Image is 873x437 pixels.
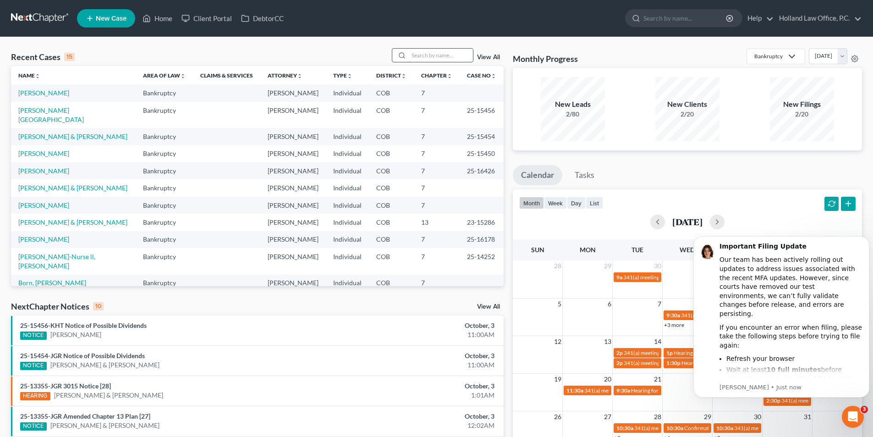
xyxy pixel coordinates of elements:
a: Calendar [513,165,562,185]
span: 20 [603,374,612,385]
td: COB [369,102,414,128]
a: View All [477,304,500,310]
td: 25-16426 [460,162,504,179]
td: [PERSON_NAME] [260,248,326,274]
td: [PERSON_NAME] [260,84,326,101]
a: Born, [PERSON_NAME] [18,279,86,287]
a: 25-13355-JGR 3015 Notice [28] [20,382,111,390]
td: [PERSON_NAME] [260,231,326,248]
i: unfold_more [491,73,496,79]
td: Individual [326,197,369,214]
span: 19 [553,374,562,385]
div: 2/20 [655,110,719,119]
iframe: Intercom live chat [842,406,864,428]
iframe: Intercom notifications message [690,225,873,432]
span: 7 [657,299,662,310]
td: Individual [326,231,369,248]
td: 25-15456 [460,102,504,128]
span: 341(a) meeting for [PERSON_NAME] & [PERSON_NAME] [624,349,761,356]
th: Claims & Services [193,66,260,84]
div: NOTICE [20,332,47,340]
td: 25-15454 [460,128,504,145]
td: [PERSON_NAME] [260,162,326,179]
td: COB [369,214,414,231]
a: [PERSON_NAME] & [PERSON_NAME] [50,360,159,370]
button: month [519,197,544,209]
td: COB [369,84,414,101]
i: unfold_more [35,73,40,79]
span: 10:30a [666,425,683,431]
div: 11:00AM [342,360,494,370]
a: [PERSON_NAME] & [PERSON_NAME] [54,391,163,400]
a: [PERSON_NAME] [18,167,69,175]
div: 10 [93,302,104,310]
i: unfold_more [180,73,186,79]
td: Bankruptcy [136,162,193,179]
a: Attorneyunfold_more [268,72,302,79]
div: NOTICE [20,362,47,370]
a: [PERSON_NAME] & [PERSON_NAME] [18,218,127,226]
span: 10:30a [616,425,633,431]
td: COB [369,179,414,196]
a: [PERSON_NAME] [18,201,69,209]
td: Bankruptcy [136,102,193,128]
i: unfold_more [401,73,406,79]
a: Help [743,10,774,27]
div: October, 3 [342,321,494,330]
div: 12:02AM [342,421,494,430]
td: 13 [414,214,460,231]
td: Bankruptcy [136,84,193,101]
a: +3 more [664,321,684,328]
button: list [586,197,603,209]
td: COB [369,162,414,179]
td: COB [369,275,414,292]
td: [PERSON_NAME] [260,179,326,196]
a: Chapterunfold_more [421,72,452,79]
td: 7 [414,231,460,248]
span: 11:30a [566,387,583,394]
span: 2p [616,360,623,366]
a: [PERSON_NAME] [18,149,69,157]
td: Bankruptcy [136,145,193,162]
td: COB [369,145,414,162]
td: COB [369,197,414,214]
td: COB [369,231,414,248]
td: 7 [414,179,460,196]
a: Nameunfold_more [18,72,40,79]
a: [PERSON_NAME] [18,235,69,243]
td: 23-15286 [460,214,504,231]
td: 7 [414,275,460,292]
a: Home [138,10,177,27]
td: Individual [326,275,369,292]
input: Search by name... [409,49,473,62]
i: unfold_more [447,73,452,79]
td: Individual [326,179,369,196]
td: Bankruptcy [136,231,193,248]
td: Individual [326,248,369,274]
td: 7 [414,102,460,128]
a: [PERSON_NAME] [50,330,101,339]
td: [PERSON_NAME] [260,145,326,162]
div: New Filings [770,99,834,110]
td: Individual [326,145,369,162]
a: [PERSON_NAME]-Nurse ll, [PERSON_NAME] [18,253,95,270]
div: NextChapter Notices [11,301,104,312]
td: Individual [326,214,369,231]
td: Individual [326,162,369,179]
div: October, 3 [342,351,494,360]
span: Wed [680,246,695,254]
span: 28 [653,411,662,422]
div: 15 [64,53,75,61]
span: Hearing for [PERSON_NAME] & [PERSON_NAME] [681,360,802,366]
div: 2/20 [770,110,834,119]
td: COB [369,248,414,274]
input: Search by name... [643,10,727,27]
span: Mon [580,246,596,254]
td: [PERSON_NAME] [260,128,326,145]
td: COB [369,128,414,145]
span: 2p [616,349,623,356]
